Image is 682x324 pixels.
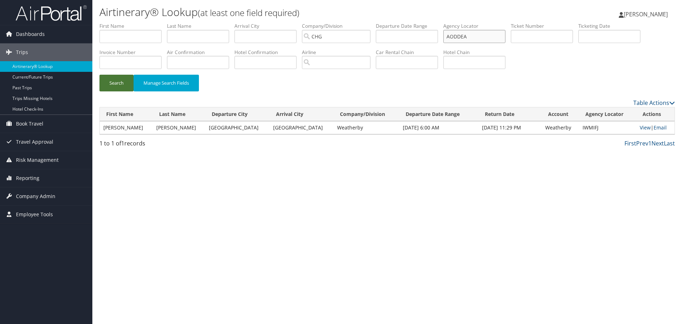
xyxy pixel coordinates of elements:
[99,5,483,20] h1: Airtinerary® Lookup
[16,187,55,205] span: Company Admin
[99,49,167,56] label: Invoice Number
[334,107,399,121] th: Company/Division
[99,22,167,30] label: First Name
[16,25,45,43] span: Dashboards
[302,49,376,56] label: Airline
[270,121,334,134] td: [GEOGRAPHIC_DATA]
[100,107,153,121] th: First Name: activate to sort column ascending
[16,206,53,223] span: Employee Tools
[134,75,199,91] button: Manage Search Fields
[198,7,299,18] small: (at least one field required)
[376,22,443,30] label: Departure Date Range
[651,139,664,147] a: Next
[443,22,511,30] label: Agency Locator
[16,133,53,151] span: Travel Approval
[16,5,87,21] img: airportal-logo.png
[399,121,478,134] td: [DATE] 6:00 AM
[205,121,269,134] td: [GEOGRAPHIC_DATA]
[121,139,124,147] span: 1
[334,121,399,134] td: Weatherby
[664,139,675,147] a: Last
[302,22,376,30] label: Company/Division
[100,121,153,134] td: [PERSON_NAME]
[376,49,443,56] label: Car Rental Chain
[636,121,675,134] td: |
[624,10,668,18] span: [PERSON_NAME]
[636,139,648,147] a: Prev
[270,107,334,121] th: Arrival City: activate to sort column ascending
[478,107,542,121] th: Return Date: activate to sort column ascending
[167,22,234,30] label: Last Name
[16,169,39,187] span: Reporting
[648,139,651,147] a: 1
[636,107,675,121] th: Actions
[478,121,542,134] td: [DATE] 11:29 PM
[579,121,636,134] td: IWMIFJ
[624,139,636,147] a: First
[234,22,302,30] label: Arrival City
[167,49,234,56] label: Air Confirmation
[542,107,579,121] th: Account: activate to sort column ascending
[633,99,675,107] a: Table Actions
[578,22,646,30] label: Ticketing Date
[399,107,478,121] th: Departure Date Range: activate to sort column ascending
[16,151,59,169] span: Risk Management
[99,139,236,151] div: 1 to 1 of records
[511,22,578,30] label: Ticket Number
[205,107,269,121] th: Departure City: activate to sort column ascending
[619,4,675,25] a: [PERSON_NAME]
[234,49,302,56] label: Hotel Confirmation
[654,124,667,131] a: Email
[16,43,28,61] span: Trips
[153,121,206,134] td: [PERSON_NAME]
[579,107,636,121] th: Agency Locator: activate to sort column ascending
[443,49,511,56] label: Hotel Chain
[542,121,579,134] td: Weatherby
[16,115,43,133] span: Book Travel
[99,75,134,91] button: Search
[153,107,206,121] th: Last Name: activate to sort column ascending
[640,124,651,131] a: View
